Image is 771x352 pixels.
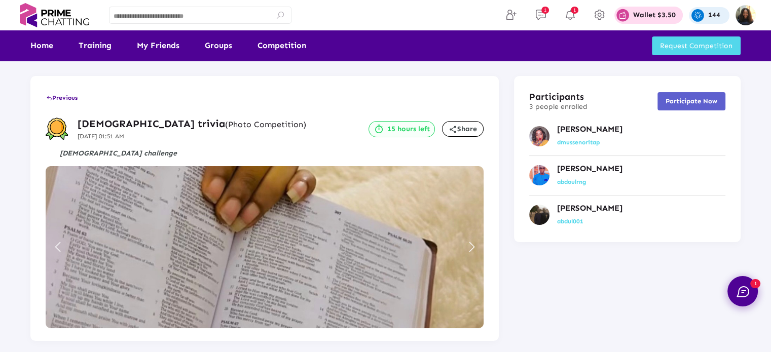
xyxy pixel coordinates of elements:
[633,12,676,19] p: Wallet $3.50
[60,149,177,158] strong: [DEMOGRAPHIC_DATA] challenge
[529,205,549,225] img: 68808c0b75df9738c07ec464_1757914028231.png
[79,30,112,61] a: Training
[449,125,457,134] mat-icon: share
[225,120,306,129] small: (Photo Competition)
[46,89,78,107] button: Previous
[557,164,622,174] p: [PERSON_NAME]
[557,139,600,146] span: dmussenoritap
[529,165,549,185] img: 685ac97471744e6fe051d443_1755610091860.png
[708,12,720,19] p: 144
[571,7,578,14] span: 1
[137,30,179,61] a: My Friends
[78,132,306,141] p: [DATE] 01:51 AM
[541,7,549,14] span: 1
[46,94,78,101] span: Previous
[557,203,622,214] p: [PERSON_NAME]
[46,118,68,140] img: competition-badge.svg
[557,178,586,185] span: abdoulrng
[51,236,64,258] div: Previous slide
[465,236,479,258] div: Next slide
[46,166,484,328] div: 1 / 1
[657,92,725,110] button: Participate Now
[442,121,484,137] button: Share
[660,42,732,50] span: Request Competition
[529,91,588,103] h3: Participants
[387,125,430,133] span: 15 hours left
[727,276,758,306] button: 1
[258,30,306,61] a: Competition
[737,286,749,297] img: chat.svg
[736,5,756,25] img: img
[529,126,549,146] img: neiwmqR0.png
[557,124,622,135] p: [PERSON_NAME]
[30,30,53,61] a: Home
[750,279,760,288] span: 1
[374,124,384,134] img: timer.svg
[557,218,583,225] span: abdul001
[529,103,588,111] p: 3 people enrolled
[652,36,741,55] button: Request Competition
[449,125,477,133] span: Share
[666,97,717,105] span: Participate Now
[205,30,232,61] a: Groups
[15,3,94,27] img: logo
[46,166,484,328] img: IMG1757638287810.jpeg
[78,117,306,130] h3: [DEMOGRAPHIC_DATA] trivia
